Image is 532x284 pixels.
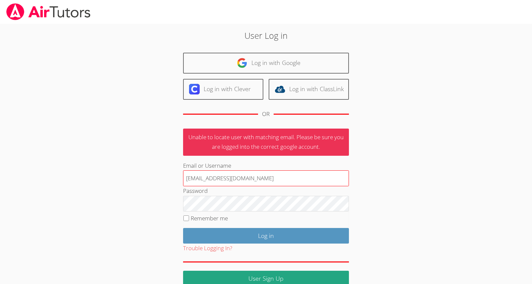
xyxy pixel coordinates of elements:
button: Trouble Logging In? [183,244,232,253]
label: Remember me [191,214,228,222]
img: clever-logo-6eab21bc6e7a338710f1a6ff85c0baf02591cd810cc4098c63d3a4b26e2feb20.svg [189,84,200,94]
img: airtutors_banner-c4298cdbf04f3fff15de1276eac7730deb9818008684d7c2e4769d2f7ddbe033.png [6,3,91,20]
a: Log in with ClassLink [269,79,349,100]
img: classlink-logo-d6bb404cc1216ec64c9a2012d9dc4662098be43eaf13dc465df04b49fa7ab582.svg [275,84,285,94]
h2: User Log in [122,29,410,42]
a: Log in with Google [183,53,349,74]
div: OR [262,109,270,119]
label: Password [183,187,208,195]
img: google-logo-50288ca7cdecda66e5e0955fdab243c47b7ad437acaf1139b6f446037453330a.svg [237,58,247,68]
a: Log in with Clever [183,79,263,100]
p: Unable to locate user with matching email. Please be sure you are logged into the correct google ... [183,129,349,156]
input: Log in [183,228,349,244]
label: Email or Username [183,162,231,169]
